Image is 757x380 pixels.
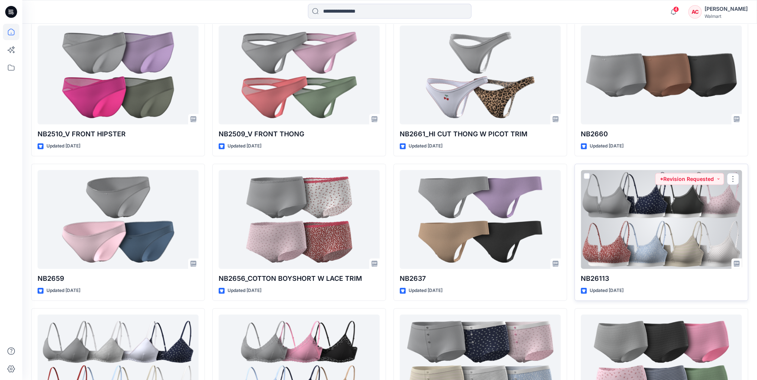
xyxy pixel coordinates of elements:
[581,26,742,124] a: NB2660
[400,26,561,124] a: NB2661_HI CUT THONG W PICOT TRIM
[219,129,380,139] p: NB2509_V FRONT THONG
[219,273,380,284] p: NB2656_COTTON BOYSHORT W LACE TRIM
[705,4,748,13] div: [PERSON_NAME]
[38,170,199,269] a: NB2659
[688,5,702,19] div: AC
[46,142,80,150] p: Updated [DATE]
[590,287,624,295] p: Updated [DATE]
[673,6,679,12] span: 4
[400,273,561,284] p: NB2637
[581,273,742,284] p: NB26113
[409,142,442,150] p: Updated [DATE]
[590,142,624,150] p: Updated [DATE]
[705,13,748,19] div: Walmart
[38,273,199,284] p: NB2659
[581,129,742,139] p: NB2660
[409,287,442,295] p: Updated [DATE]
[400,170,561,269] a: NB2637
[228,142,261,150] p: Updated [DATE]
[219,170,380,269] a: NB2656_COTTON BOYSHORT W LACE TRIM
[228,287,261,295] p: Updated [DATE]
[46,287,80,295] p: Updated [DATE]
[400,129,561,139] p: NB2661_HI CUT THONG W PICOT TRIM
[581,170,742,269] a: NB26113
[219,26,380,124] a: NB2509_V FRONT THONG
[38,26,199,124] a: NB2510_V FRONT HIPSTER
[38,129,199,139] p: NB2510_V FRONT HIPSTER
